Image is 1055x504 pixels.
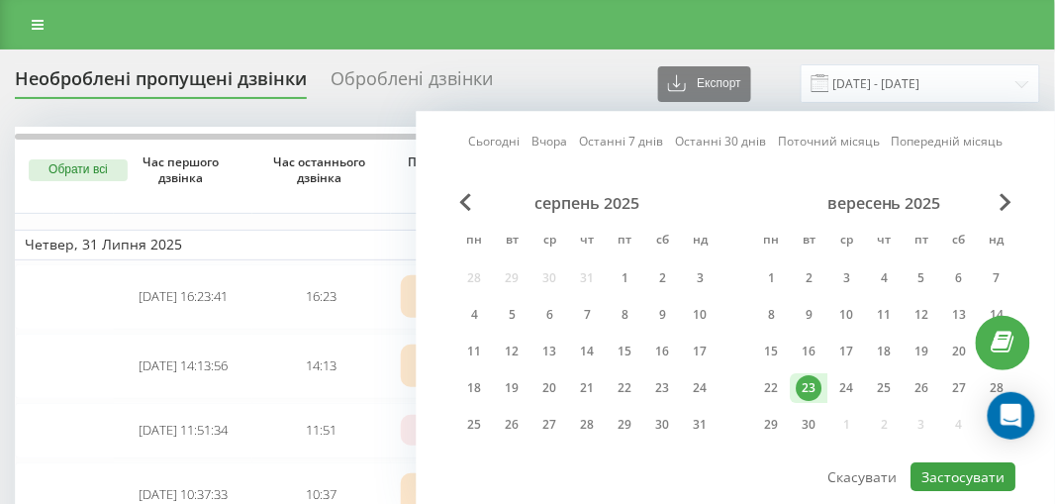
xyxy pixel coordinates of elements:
[462,339,488,364] div: 11
[500,302,526,328] div: 5
[569,337,607,366] div: чт 14 серп 2025 р.
[611,227,640,256] abbr: п’ятниця
[575,339,601,364] div: 14
[613,302,638,328] div: 8
[797,302,822,328] div: 9
[753,300,791,330] div: пн 8 вер 2025 р.
[607,410,644,440] div: пт 29 серп 2025 р.
[945,227,975,256] abbr: субота
[828,300,866,330] div: ср 10 вер 2025 р.
[1001,193,1012,211] span: Next Month
[644,410,682,440] div: сб 30 серп 2025 р.
[872,339,898,364] div: 18
[795,227,824,256] abbr: вівторок
[791,410,828,440] div: вт 30 вер 2025 р.
[908,227,937,256] abbr: п’ятниця
[983,227,1012,256] abbr: неділя
[979,263,1016,293] div: нд 7 вер 2025 р.
[537,339,563,364] div: 13
[910,375,935,401] div: 26
[791,373,828,403] div: вт 23 вер 2025 р.
[753,193,1016,213] div: вересень 2025
[644,373,682,403] div: сб 23 серп 2025 р.
[866,300,904,330] div: чт 11 вер 2025 р.
[575,302,601,328] div: 7
[941,337,979,366] div: сб 20 вер 2025 р.
[569,373,607,403] div: чт 21 серп 2025 р.
[682,337,719,366] div: нд 17 серп 2025 р.
[607,300,644,330] div: пт 8 серп 2025 р.
[985,265,1010,291] div: 7
[494,337,531,366] div: вт 12 серп 2025 р.
[114,403,252,458] td: [DATE] 11:51:34
[778,133,880,151] a: Поточний місяць
[757,227,787,256] abbr: понеділок
[456,337,494,366] div: пн 11 серп 2025 р.
[331,68,493,99] div: Оброблені дзвінки
[759,339,785,364] div: 15
[650,412,676,438] div: 30
[401,345,549,388] div: Скинуто під час вітального повідомлення
[456,410,494,440] div: пн 25 серп 2025 р.
[531,373,569,403] div: ср 20 серп 2025 р.
[401,275,549,319] div: Скинуто під час вітального повідомлення
[650,265,676,291] div: 2
[872,375,898,401] div: 25
[607,373,644,403] div: пт 22 серп 2025 р.
[797,375,822,401] div: 23
[911,462,1016,491] button: Застосувати
[252,334,391,399] td: 14:13
[268,154,375,185] span: Час останнього дзвінка
[468,133,520,151] a: Сьогодні
[401,154,531,185] span: Причина пропуску дзвінка
[816,462,908,491] button: Скасувати
[650,339,676,364] div: 16
[401,415,549,445] div: Менеджери не відповіли на дзвінок
[892,133,1004,151] a: Попередній місяць
[15,68,307,99] div: Необроблені пропущені дзвінки
[613,375,638,401] div: 22
[456,300,494,330] div: пн 4 серп 2025 р.
[985,375,1010,401] div: 28
[607,263,644,293] div: пт 1 серп 2025 р.
[682,263,719,293] div: нд 3 серп 2025 р.
[130,154,237,185] span: Час першого дзвінка
[688,339,714,364] div: 17
[494,410,531,440] div: вт 26 серп 2025 р.
[462,302,488,328] div: 4
[985,302,1010,328] div: 14
[759,302,785,328] div: 8
[675,133,766,151] a: Останні 30 днів
[531,410,569,440] div: ср 27 серп 2025 р.
[114,264,252,330] td: [DATE] 16:23:41
[753,410,791,440] div: пн 29 вер 2025 р.
[682,300,719,330] div: нд 10 серп 2025 р.
[462,375,488,401] div: 18
[759,375,785,401] div: 22
[531,300,569,330] div: ср 6 серп 2025 р.
[828,263,866,293] div: ср 3 вер 2025 р.
[613,265,638,291] div: 1
[686,227,716,256] abbr: неділя
[791,263,828,293] div: вт 2 вер 2025 р.
[988,392,1035,440] div: Open Intercom Messenger
[535,227,565,256] abbr: середа
[498,227,527,256] abbr: вівторок
[569,410,607,440] div: чт 28 серп 2025 р.
[834,375,860,401] div: 24
[537,412,563,438] div: 27
[947,265,973,291] div: 6
[494,300,531,330] div: вт 5 серп 2025 р.
[904,263,941,293] div: пт 5 вер 2025 р.
[834,302,860,328] div: 10
[791,337,828,366] div: вт 16 вер 2025 р.
[688,412,714,438] div: 31
[682,410,719,440] div: нд 31 серп 2025 р.
[650,302,676,328] div: 9
[688,265,714,291] div: 3
[569,300,607,330] div: чт 7 серп 2025 р.
[579,133,663,151] a: Останні 7 днів
[834,265,860,291] div: 3
[791,300,828,330] div: вт 9 вер 2025 р.
[456,373,494,403] div: пн 18 серп 2025 р.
